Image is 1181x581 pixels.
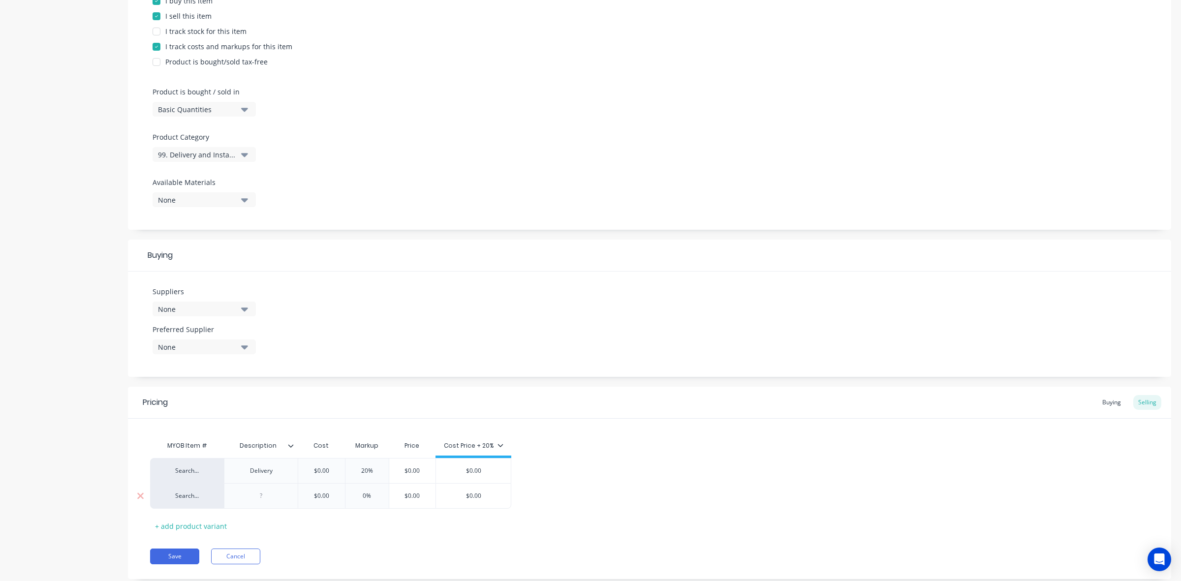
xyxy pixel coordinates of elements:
div: Open Intercom Messenger [1148,548,1171,571]
div: $0.00 [436,459,511,483]
div: Price [389,436,436,456]
button: None [153,339,256,354]
div: Basic Quantities [158,104,237,115]
div: Pricing [143,397,168,408]
div: I track stock for this item [165,26,247,36]
label: Suppliers [153,286,256,297]
div: None [158,304,237,314]
label: Available Materials [153,177,256,187]
div: Cost Price + 20% [444,441,503,450]
div: 99. Delivery and Installation [158,150,237,160]
div: Search... [160,491,214,500]
div: $0.00 [388,484,437,508]
div: I track costs and markups for this item [165,41,292,52]
button: Save [150,549,199,564]
div: Search...$0.000%$0.00$0.00 [150,483,511,509]
div: Buying [128,240,1171,272]
div: Selling [1133,395,1161,410]
div: MYOB Item # [150,436,224,456]
div: Product is bought/sold tax-free [165,57,268,67]
div: 20% [342,459,392,483]
button: None [153,302,256,316]
div: None [158,195,237,205]
div: $0.00 [436,484,511,508]
div: Search...Delivery$0.0020%$0.00$0.00 [150,458,511,483]
div: None [158,342,237,352]
div: Description [224,436,298,456]
div: $0.00 [297,459,346,483]
div: 0% [342,484,392,508]
div: Delivery [237,464,286,477]
div: $0.00 [297,484,346,508]
button: Basic Quantities [153,102,256,117]
label: Product Category [153,132,251,142]
div: I sell this item [165,11,212,21]
div: Buying [1097,395,1126,410]
div: Search... [160,466,214,475]
label: Preferred Supplier [153,324,256,335]
button: 99. Delivery and Installation [153,147,256,162]
label: Product is bought / sold in [153,87,251,97]
button: Cancel [211,549,260,564]
div: + add product variant [150,519,232,534]
div: Cost [298,436,345,456]
div: Markup [345,436,389,456]
div: $0.00 [388,459,437,483]
button: None [153,192,256,207]
div: Description [224,433,292,458]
